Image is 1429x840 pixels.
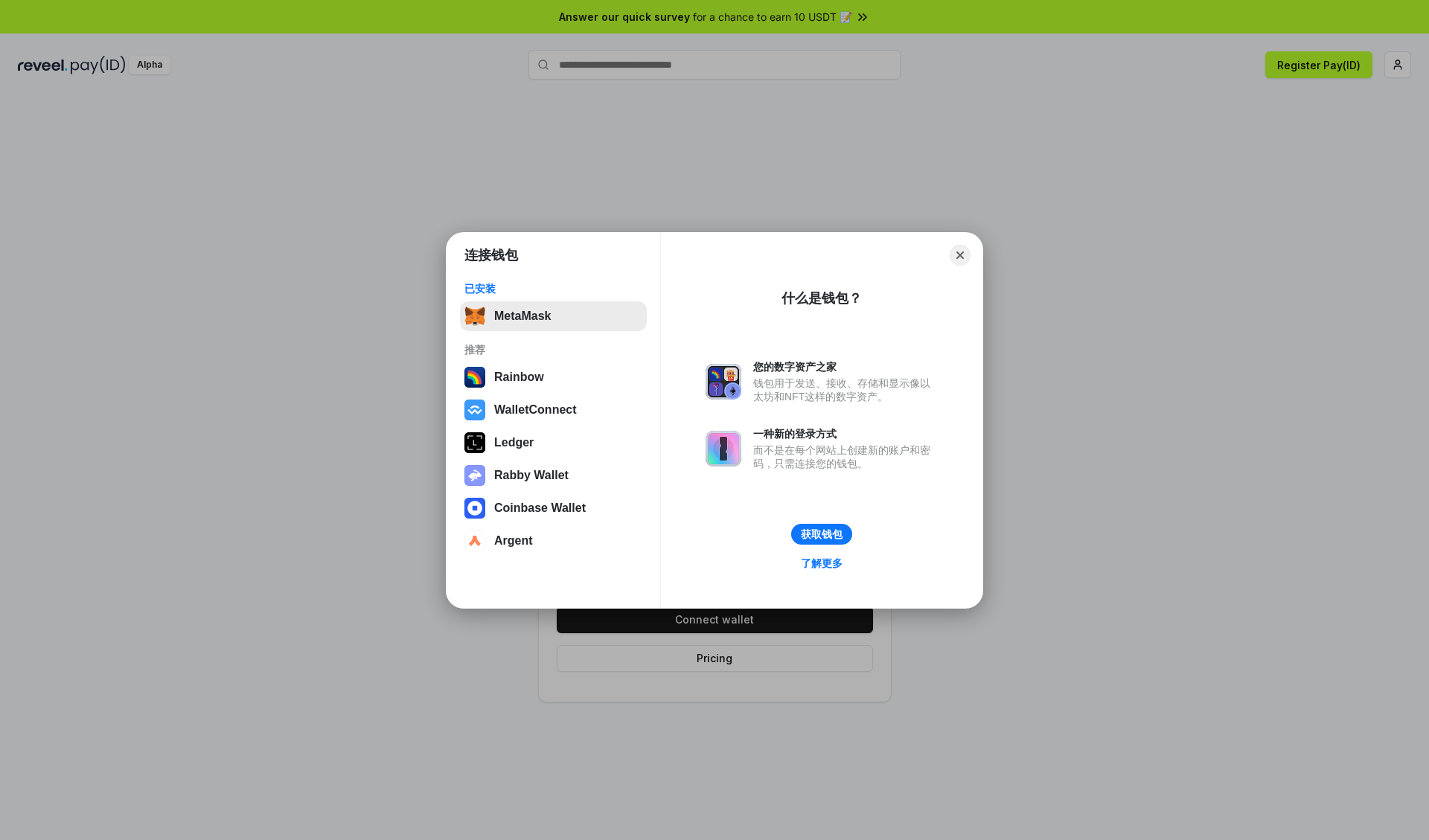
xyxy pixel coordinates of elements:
[460,395,647,425] button: WalletConnect
[494,469,569,482] div: Rabby Wallet
[950,245,971,266] button: Close
[791,524,852,545] button: 获取钱包
[464,367,485,388] img: svg+xml,%3Csvg%20width%3D%22120%22%20height%3D%22120%22%20viewBox%3D%220%200%20120%20120%22%20fil...
[464,306,485,327] img: svg+xml,%3Csvg%20fill%3D%22none%22%20height%3D%2233%22%20viewBox%3D%220%200%2035%2033%22%20width%...
[464,432,485,453] img: svg+xml,%3Csvg%20xmlns%3D%22http%3A%2F%2Fwww.w3.org%2F2000%2Fsvg%22%20width%3D%2228%22%20height%3...
[494,436,534,449] div: Ledger
[464,400,485,420] img: svg+xml,%3Csvg%20width%3D%2228%22%20height%3D%2228%22%20viewBox%3D%220%200%2028%2028%22%20fill%3D...
[494,403,577,417] div: WalletConnect
[464,498,485,519] img: svg+xml,%3Csvg%20width%3D%2228%22%20height%3D%2228%22%20viewBox%3D%220%200%2028%2028%22%20fill%3D...
[801,528,843,541] div: 获取钱包
[494,371,544,384] div: Rainbow
[494,310,551,323] div: MetaMask
[464,343,642,356] div: 推荐
[494,534,533,548] div: Argent
[781,289,862,307] div: 什么是钱包？
[464,465,485,486] img: svg+xml,%3Csvg%20xmlns%3D%22http%3A%2F%2Fwww.w3.org%2F2000%2Fsvg%22%20fill%3D%22none%22%20viewBox...
[792,554,851,573] a: 了解更多
[753,443,938,470] div: 而不是在每个网站上创建新的账户和密码，只需连接您的钱包。
[753,376,938,403] div: 钱包用于发送、接收、存储和显示像以太坊和NFT这样的数字资产。
[464,282,642,295] div: 已安装
[464,530,485,551] img: svg+xml,%3Csvg%20width%3D%2228%22%20height%3D%2228%22%20viewBox%3D%220%200%2028%2028%22%20fill%3D...
[460,362,647,392] button: Rainbow
[706,431,741,467] img: svg+xml,%3Csvg%20xmlns%3D%22http%3A%2F%2Fwww.w3.org%2F2000%2Fsvg%22%20fill%3D%22none%22%20viewBox...
[460,461,647,490] button: Rabby Wallet
[753,360,938,373] div: 您的数字资产之家
[464,246,518,264] h1: 连接钱包
[460,526,647,556] button: Argent
[460,428,647,458] button: Ledger
[460,301,647,331] button: MetaMask
[494,501,586,515] div: Coinbase Wallet
[460,493,647,523] button: Coinbase Wallet
[801,557,843,570] div: 了解更多
[753,427,938,440] div: 一种新的登录方式
[706,364,741,400] img: svg+xml,%3Csvg%20xmlns%3D%22http%3A%2F%2Fwww.w3.org%2F2000%2Fsvg%22%20fill%3D%22none%22%20viewBox...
